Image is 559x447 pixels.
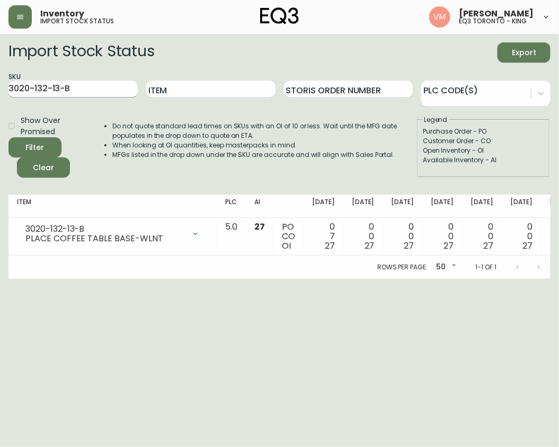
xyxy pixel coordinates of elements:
div: 3020-132-13-BPLACE COFFEE TABLE BASE-WLNT [17,222,208,246]
div: PLACE COFFEE TABLE BASE-WLNT [25,234,185,243]
div: 0 7 [312,222,335,251]
th: PLC [217,195,246,218]
th: [DATE] [304,195,343,218]
div: Purchase Order - PO [423,127,544,136]
th: AI [246,195,273,218]
button: Export [498,42,551,63]
li: MFGs listed in the drop down under the SKU are accurate and will align with Sales Portal. [112,150,416,160]
th: [DATE] [462,195,502,218]
span: OI [282,240,291,252]
div: 0 0 [510,222,533,251]
div: 0 0 [392,222,414,251]
span: Show Over Promised [21,115,83,137]
td: 5.0 [217,218,246,256]
span: 27 [325,240,335,252]
div: Customer Order - CO [423,136,544,146]
th: [DATE] [502,195,542,218]
span: Inventory [40,10,84,18]
span: [PERSON_NAME] [459,10,534,18]
span: 27 [443,240,454,252]
li: Do not quote standard lead times on SKUs with an OI of 10 or less. Wait until the MFG date popula... [112,121,416,141]
div: 0 0 [352,222,375,251]
span: 27 [254,221,265,233]
img: 0f63483a436850f3a2e29d5ab35f16df [429,6,450,28]
legend: Legend [423,115,449,125]
h2: Import Stock Status [8,42,154,63]
div: 50 [432,259,458,276]
div: 0 0 [431,222,454,251]
div: Open Inventory - OI [423,146,544,155]
div: 0 0 [471,222,493,251]
p: Rows per page: [377,262,428,272]
span: 27 [365,240,375,252]
th: Item [8,195,217,218]
h5: eq3 toronto - king [459,18,527,24]
span: Clear [25,161,61,174]
div: 3020-132-13-B [25,224,185,234]
p: 1-1 of 1 [475,262,496,272]
li: When looking at OI quantities, keep masterpacks in mind. [112,141,416,150]
span: 27 [523,240,533,252]
div: PO CO [282,222,295,251]
th: [DATE] [422,195,462,218]
span: 27 [404,240,414,252]
span: Export [506,46,542,59]
div: Available Inventory - AI [423,155,544,165]
span: 27 [483,240,493,252]
div: Filter [26,141,45,154]
th: [DATE] [343,195,383,218]
img: logo [260,7,299,24]
button: Clear [17,157,70,178]
h5: import stock status [40,18,114,24]
th: [DATE] [383,195,423,218]
button: Filter [8,137,61,157]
